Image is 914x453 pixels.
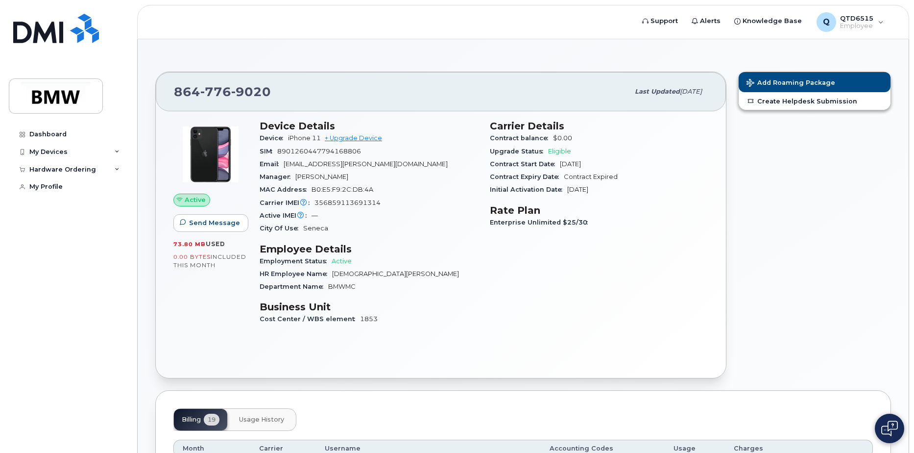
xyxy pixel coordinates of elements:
span: Contract Expiry Date [490,173,564,180]
span: Initial Activation Date [490,186,567,193]
h3: Business Unit [260,301,478,313]
span: Seneca [303,225,328,232]
span: Active [185,195,206,204]
span: [DATE] [680,88,702,95]
span: [EMAIL_ADDRESS][PERSON_NAME][DOMAIN_NAME] [284,160,448,168]
h3: Employee Details [260,243,478,255]
span: City Of Use [260,225,303,232]
span: Contract Start Date [490,160,560,168]
h3: Device Details [260,120,478,132]
span: Employment Status [260,257,332,265]
span: 864 [174,84,271,99]
span: 73.80 MB [173,241,206,248]
img: iPhone_11.jpg [181,125,240,184]
span: MAC Address [260,186,312,193]
span: [DATE] [567,186,588,193]
h3: Rate Plan [490,204,708,216]
span: $0.00 [553,134,572,142]
span: Email [260,160,284,168]
span: [DEMOGRAPHIC_DATA][PERSON_NAME] [332,270,459,277]
span: 776 [200,84,231,99]
span: 9020 [231,84,271,99]
span: Active [332,257,352,265]
span: 8901260447794168806 [277,148,361,155]
span: Contract balance [490,134,553,142]
span: [DATE] [560,160,581,168]
span: 356859113691314 [314,199,381,206]
span: iPhone 11 [288,134,321,142]
a: + Upgrade Device [325,134,382,142]
span: 1853 [360,315,378,323]
span: Active IMEI [260,212,312,219]
span: Usage History [239,416,284,424]
span: B0:E5:F9:2C:DB:4A [312,186,373,193]
span: Device [260,134,288,142]
span: Send Message [189,218,240,227]
span: 0.00 Bytes [173,253,211,260]
button: Add Roaming Package [739,72,890,92]
span: Cost Center / WBS element [260,315,360,323]
span: HR Employee Name [260,270,332,277]
img: Open chat [881,421,898,436]
span: Department Name [260,283,328,290]
span: used [206,240,225,248]
a: Create Helpdesk Submission [739,92,890,110]
h3: Carrier Details [490,120,708,132]
span: Carrier IMEI [260,199,314,206]
span: BMWMC [328,283,356,290]
span: Eligible [548,148,571,155]
span: Upgrade Status [490,148,548,155]
span: Enterprise Unlimited $25/30 [490,219,593,226]
span: Add Roaming Package [746,79,835,88]
span: [PERSON_NAME] [295,173,348,180]
span: SIM [260,148,277,155]
span: Contract Expired [564,173,618,180]
span: Manager [260,173,295,180]
span: Last updated [635,88,680,95]
span: — [312,212,318,219]
button: Send Message [173,214,248,232]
